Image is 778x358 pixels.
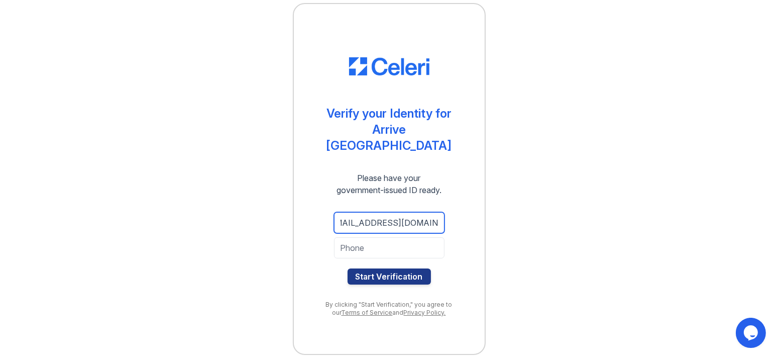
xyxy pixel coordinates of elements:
[318,172,460,196] div: Please have your government-issued ID ready.
[404,309,446,316] a: Privacy Policy.
[342,309,393,316] a: Terms of Service
[349,57,429,75] img: CE_Logo_Blue-a8612792a0a2168367f1c8372b55b34899dd931a85d93a1a3d3e32e68fde9ad4.png
[736,318,768,348] iframe: chat widget
[314,301,465,317] div: By clicking "Start Verification," you agree to our and
[334,237,444,258] input: Phone
[314,106,465,154] div: Verify your Identity for Arrive [GEOGRAPHIC_DATA]
[348,268,431,285] button: Start Verification
[334,212,444,233] input: Email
